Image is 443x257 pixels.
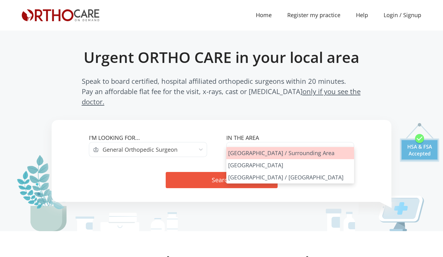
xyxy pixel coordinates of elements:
[226,134,354,142] label: In the area
[103,145,178,154] span: General Orthopedic Surgeon
[82,76,362,107] span: Speak to board certified, hospital affiliated orthopedic surgeons within 20 minutes. Pay an affor...
[376,11,429,19] a: Login / Signup
[231,146,276,153] span: Please Select City
[166,172,278,188] button: Search
[248,8,279,22] a: Home
[66,48,378,66] h1: Urgent ORTHO CARE in your local area
[279,8,348,22] a: Register my practice
[226,147,354,159] li: [GEOGRAPHIC_DATA] / Surrounding Area
[99,142,207,157] span: General Orthopedic Surgeon
[226,171,354,183] li: [GEOGRAPHIC_DATA] / [GEOGRAPHIC_DATA]
[89,134,217,142] label: I'm looking for...
[226,159,354,171] li: [GEOGRAPHIC_DATA]
[348,8,376,22] a: Help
